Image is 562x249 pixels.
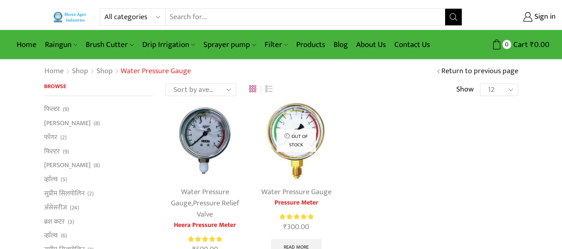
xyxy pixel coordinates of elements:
span: ₹ [530,38,534,51]
span: (8) [94,161,100,170]
a: Return to previous page [441,66,518,77]
span: Cart [511,39,528,50]
input: Search for... [166,9,445,25]
button: Search button [445,9,462,25]
a: सुप्रीम सिलपोलिन [44,186,84,200]
span: (2) [87,190,94,198]
span: (2) [60,133,67,142]
span: Browse [44,81,66,91]
span: ₹ [283,221,287,233]
span: Sign in [532,12,556,22]
a: Pressure Relief Valve [193,197,239,221]
span: Show [456,84,474,95]
a: Pressure Meter [257,198,335,208]
a: Brush Cutter [82,35,138,54]
a: फिल्टर [44,144,60,158]
a: Heera Pressure Meter [166,220,244,230]
a: व्हाॅल्व [44,229,58,243]
select: Shop order [166,84,236,96]
span: (24) [70,204,79,212]
a: Sprayer pump [199,35,260,54]
a: Contact Us [390,35,434,54]
a: [PERSON_NAME] [44,158,91,173]
span: 0 [503,40,511,49]
a: 0 Cart ₹0.00 [470,37,550,52]
img: Heera Pressure Meter [166,101,244,180]
a: Shop [72,66,89,77]
a: [PERSON_NAME] [44,116,91,131]
span: (8) [94,119,100,128]
img: Water-Pressure-Gauge [257,101,335,180]
a: Water Pressure Gauge [171,186,229,210]
bdi: 300.00 [283,221,309,233]
a: Raingun [41,35,82,54]
span: (9) [63,105,69,113]
a: अ‍ॅसेसरीज [44,200,67,214]
a: Products [292,35,329,54]
div: Rated 5.00 out of 5 [280,212,313,221]
span: (3) [68,218,74,226]
a: व्हाॅल्व [44,173,58,187]
a: Water Pressure Gauge [261,186,332,198]
div: Rated 5.00 out of 5 [188,235,222,244]
a: फिल्टर [44,104,60,116]
span: (9) [63,148,69,156]
span: Rated out of 5 [280,212,313,221]
span: Rated out of 5 [188,235,222,244]
div: , [166,187,244,220]
a: About Us [352,35,390,54]
nav: Breadcrumb [44,66,191,77]
a: Shop [96,66,113,77]
span: (6) [61,232,67,240]
a: ब्रश कटर [44,214,65,229]
a: Blog [329,35,352,54]
a: Home [12,35,41,54]
a: Sign in [475,10,556,25]
a: Home [44,66,64,77]
bdi: 0.00 [530,38,550,51]
a: Drip Irrigation [138,35,199,54]
a: फॉगर [44,130,57,144]
span: (5) [61,175,67,184]
h1: Water Pressure Gauge [121,67,191,76]
a: Filter [260,35,292,54]
p: Out of stock [277,130,316,152]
